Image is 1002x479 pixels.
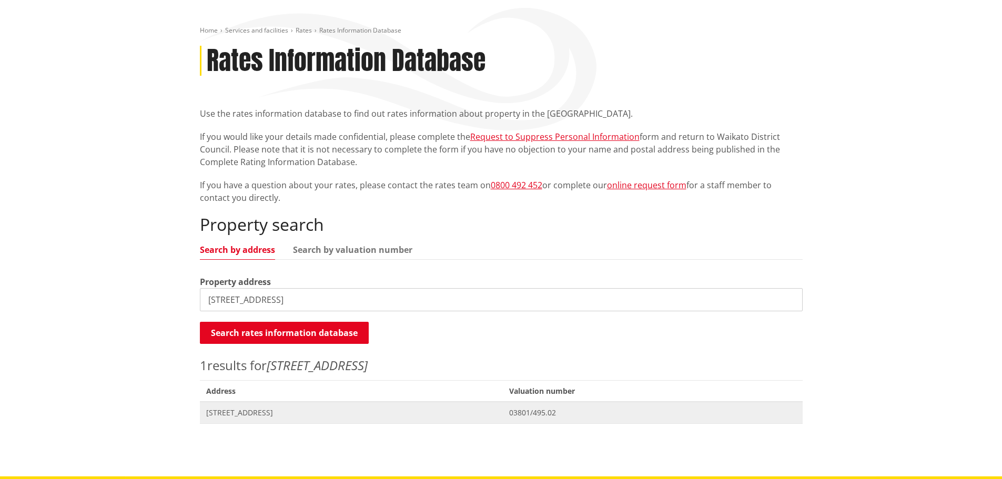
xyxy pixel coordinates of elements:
iframe: Messenger Launcher [954,435,991,473]
a: Home [200,26,218,35]
h1: Rates Information Database [207,46,485,76]
p: Use the rates information database to find out rates information about property in the [GEOGRAPHI... [200,107,803,120]
p: results for [200,356,803,375]
a: Services and facilities [225,26,288,35]
a: Search by address [200,246,275,254]
button: Search rates information database [200,322,369,344]
span: Valuation number [503,380,802,402]
nav: breadcrumb [200,26,803,35]
a: Request to Suppress Personal Information [470,131,640,142]
h2: Property search [200,215,803,235]
input: e.g. Duke Street NGARUAWAHIA [200,288,803,311]
em: [STREET_ADDRESS] [267,356,368,374]
span: 03801/495.02 [509,407,796,418]
p: If you have a question about your rates, please contact the rates team on or complete our for a s... [200,179,803,204]
span: [STREET_ADDRESS] [206,407,497,418]
p: If you would like your details made confidential, please complete the form and return to Waikato ... [200,130,803,168]
span: 1 [200,356,207,374]
label: Property address [200,276,271,288]
a: 0800 492 452 [491,179,542,191]
a: [STREET_ADDRESS] 03801/495.02 [200,402,803,423]
span: Address [200,380,503,402]
span: Rates Information Database [319,26,401,35]
a: Search by valuation number [293,246,412,254]
a: Rates [296,26,312,35]
a: online request form [607,179,686,191]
